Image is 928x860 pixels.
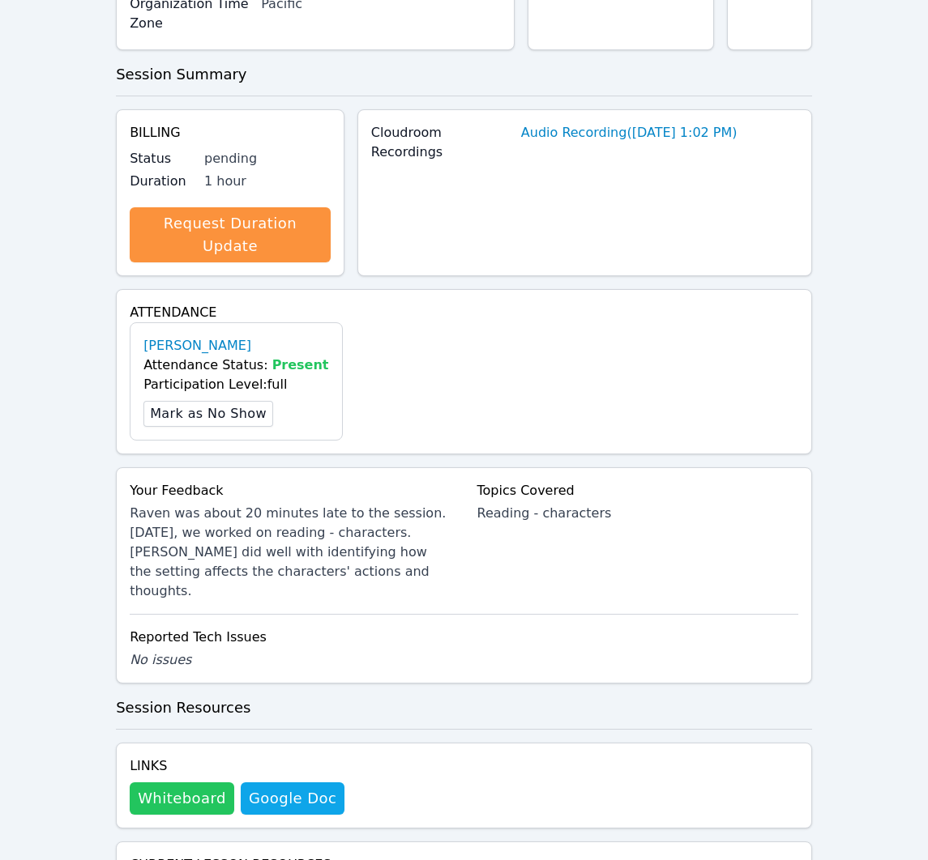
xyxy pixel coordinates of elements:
[130,303,798,322] h4: Attendance
[116,696,812,719] h3: Session Resources
[371,123,511,162] label: Cloudroom Recordings
[477,504,798,523] div: Reading - characters
[116,63,812,86] h3: Session Summary
[130,481,451,500] div: Your Feedback
[477,481,798,500] div: Topics Covered
[130,782,234,815] button: Whiteboard
[130,207,331,262] a: Request Duration Update
[241,782,344,815] a: Google Doc
[204,172,331,191] div: 1 hour
[130,149,195,168] label: Status
[130,628,798,647] div: Reported Tech Issues
[130,504,451,601] div: Raven was about 20 minutes late to the session. [DATE], we worked on reading - characters. [PERSO...
[130,652,191,667] span: No issues
[143,355,328,375] div: Attendance Status:
[272,357,329,373] span: Present
[130,756,344,776] h4: Links
[143,375,328,394] div: Participation Level: full
[143,336,251,355] a: [PERSON_NAME]
[143,401,273,427] button: Mark as No Show
[521,123,738,143] a: Audio Recording([DATE] 1:02 PM)
[204,149,331,168] div: pending
[130,172,195,191] label: Duration
[130,123,331,143] h4: Billing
